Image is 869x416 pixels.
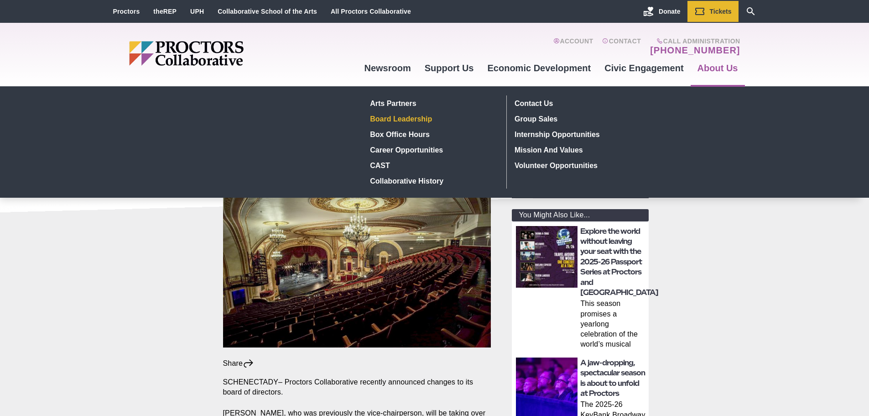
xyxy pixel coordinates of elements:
div: You Might Also Like... [512,209,649,221]
a: Mission and Values [511,142,645,158]
a: Search [739,1,763,22]
img: Proctors logo [129,41,314,66]
a: Account [553,37,593,56]
a: Explore the world without leaving your seat with the 2025-26 Passport Series at Proctors and [GEO... [580,227,658,297]
a: Collaborative School of the Arts [218,8,317,15]
a: theREP [153,8,177,15]
a: All Proctors Collaborative [331,8,411,15]
a: Internship Opportunities [511,126,645,142]
a: Collaborative History [367,173,500,189]
a: Contact [602,37,641,56]
a: Group Sales [511,111,645,126]
a: CAST [367,158,500,173]
div: Share [223,358,255,369]
a: Proctors [113,8,140,15]
span: Donate [659,8,680,15]
a: Career Opportunities [367,142,500,158]
a: Volunteer Opportunities [511,158,645,173]
p: SCHENECTADY– Proctors Collaborative recently announced changes to its board of directors. [223,377,491,397]
a: About Us [691,56,745,80]
a: A jaw-dropping, spectacular season is about to unfold at Proctors [580,358,645,398]
a: Tickets [687,1,739,22]
a: Economic Development [481,56,598,80]
a: Contact Us [511,95,645,111]
a: Board Leadership [367,111,500,126]
span: Call Administration [647,37,740,45]
a: Civic Engagement [598,56,690,80]
p: This season promises a yearlong celebration of the world’s musical tapestry From the sands of the... [580,299,646,351]
img: thumbnail: Explore the world without leaving your seat with the 2025-26 Passport Series at Procto... [516,226,578,288]
a: Support Us [418,56,481,80]
a: Arts Partners [367,95,500,111]
a: Donate [636,1,687,22]
a: Box Office hours [367,126,500,142]
a: UPH [190,8,204,15]
span: Tickets [710,8,732,15]
a: [PHONE_NUMBER] [650,45,740,56]
a: Newsroom [357,56,417,80]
